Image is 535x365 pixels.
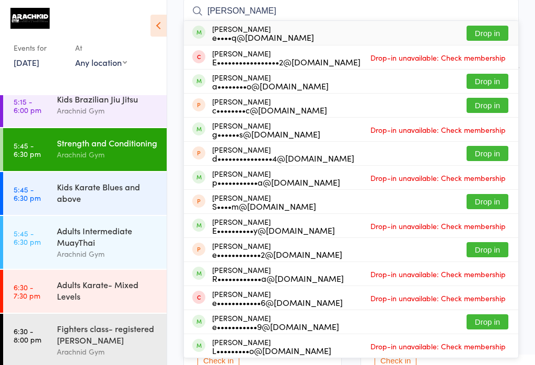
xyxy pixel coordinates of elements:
[212,266,344,282] div: [PERSON_NAME]
[212,169,340,186] div: [PERSON_NAME]
[467,146,508,161] button: Drop in
[14,185,41,202] time: 5:45 - 6:30 pm
[212,298,343,306] div: e••••••••••••6@[DOMAIN_NAME]
[212,58,360,66] div: E•••••••••••••••••2@[DOMAIN_NAME]
[467,74,508,89] button: Drop in
[212,202,316,210] div: S••••m@[DOMAIN_NAME]
[3,270,167,313] a: 6:30 -7:30 pmAdults Karate- Mixed Levels
[467,194,508,209] button: Drop in
[57,137,158,149] div: Strength and Conditioning
[57,149,158,161] div: Arachnid Gym
[212,121,320,138] div: [PERSON_NAME]
[212,226,335,234] div: E••••••••••y@[DOMAIN_NAME]
[14,97,41,114] time: 5:15 - 6:00 pm
[212,218,335,234] div: [PERSON_NAME]
[57,323,158,346] div: Fighters class- registered [PERSON_NAME]
[57,279,158,302] div: Adults Karate- Mixed Levels
[14,283,40,300] time: 6:30 - 7:30 pm
[10,8,50,29] img: Arachnid Gym
[212,145,354,162] div: [PERSON_NAME]
[57,346,158,358] div: Arachnid Gym
[75,39,127,56] div: At
[212,73,329,90] div: [PERSON_NAME]
[212,322,339,330] div: e•••••••••••9@[DOMAIN_NAME]
[212,97,327,114] div: [PERSON_NAME]
[467,242,508,257] button: Drop in
[14,39,65,56] div: Events for
[212,25,314,41] div: [PERSON_NAME]
[212,338,331,355] div: [PERSON_NAME]
[212,106,327,114] div: c••••••••c@[DOMAIN_NAME]
[14,56,39,68] a: [DATE]
[57,181,158,204] div: Kids Karate Blues and above
[14,229,41,246] time: 5:45 - 6:30 pm
[212,290,343,306] div: [PERSON_NAME]
[57,248,158,260] div: Arachnid Gym
[75,56,127,68] div: Any location
[212,242,342,258] div: [PERSON_NAME]
[368,218,508,234] span: Drop-in unavailable: Check membership
[368,290,508,306] span: Drop-in unavailable: Check membership
[212,49,360,66] div: [PERSON_NAME]
[212,193,316,210] div: [PERSON_NAME]
[212,33,314,41] div: e••••q@[DOMAIN_NAME]
[57,225,158,248] div: Adults Intermediate MuayThai
[212,250,342,258] div: e••••••••••••2@[DOMAIN_NAME]
[212,274,344,282] div: R••••••••••••a@[DOMAIN_NAME]
[368,170,508,186] span: Drop-in unavailable: Check membership
[467,26,508,41] button: Drop in
[212,178,340,186] div: p•••••••••••a@[DOMAIN_NAME]
[368,50,508,65] span: Drop-in unavailable: Check membership
[3,172,167,215] a: 5:45 -6:30 pmKids Karate Blues and above
[3,216,167,269] a: 5:45 -6:30 pmAdults Intermediate MuayThaiArachnid Gym
[212,82,329,90] div: a••••••••o@[DOMAIN_NAME]
[3,84,167,127] a: 5:15 -6:00 pmKids Brazilian Jiu JitsuArachnid Gym
[14,327,41,344] time: 6:30 - 8:00 pm
[368,122,508,138] span: Drop-in unavailable: Check membership
[368,338,508,354] span: Drop-in unavailable: Check membership
[467,314,508,329] button: Drop in
[368,266,508,282] span: Drop-in unavailable: Check membership
[212,314,339,330] div: [PERSON_NAME]
[467,98,508,113] button: Drop in
[212,346,331,355] div: L•••••••••o@[DOMAIN_NAME]
[57,93,158,105] div: Kids Brazilian Jiu Jitsu
[14,141,41,158] time: 5:45 - 6:30 pm
[57,105,158,117] div: Arachnid Gym
[3,128,167,171] a: 5:45 -6:30 pmStrength and ConditioningArachnid Gym
[212,154,354,162] div: d•••••••••••••••4@[DOMAIN_NAME]
[212,130,320,138] div: g••••••s@[DOMAIN_NAME]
